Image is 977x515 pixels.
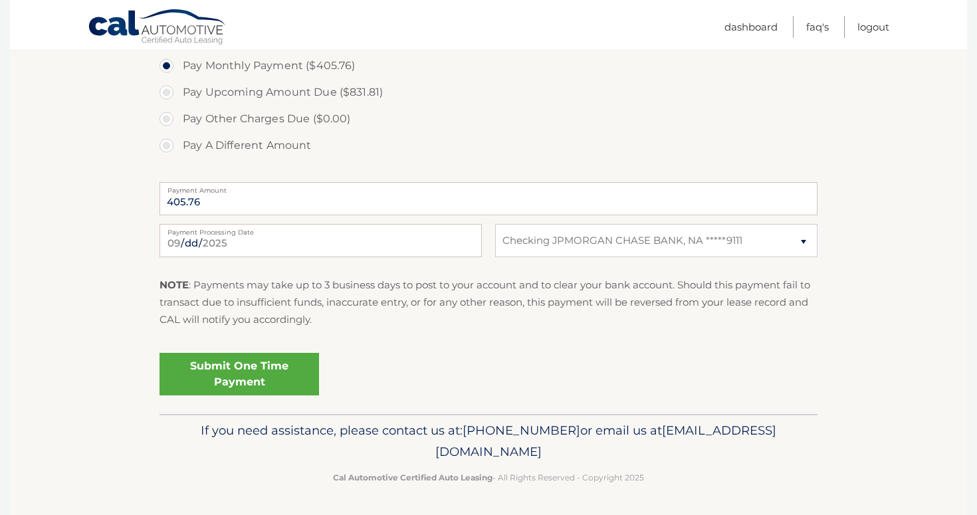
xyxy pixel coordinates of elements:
[160,79,817,106] label: Pay Upcoming Amount Due ($831.81)
[160,278,189,291] strong: NOTE
[724,16,778,38] a: Dashboard
[857,16,889,38] a: Logout
[160,224,482,257] input: Payment Date
[333,472,492,482] strong: Cal Automotive Certified Auto Leasing
[435,423,776,459] span: [EMAIL_ADDRESS][DOMAIN_NAME]
[160,106,817,132] label: Pay Other Charges Due ($0.00)
[160,52,817,79] label: Pay Monthly Payment ($405.76)
[168,420,809,463] p: If you need assistance, please contact us at: or email us at
[168,470,809,484] p: - All Rights Reserved - Copyright 2025
[160,353,319,395] a: Submit One Time Payment
[160,224,482,235] label: Payment Processing Date
[88,9,227,47] a: Cal Automotive
[160,182,817,193] label: Payment Amount
[806,16,829,38] a: FAQ's
[160,182,817,215] input: Payment Amount
[160,276,817,329] p: : Payments may take up to 3 business days to post to your account and to clear your bank account....
[160,132,817,159] label: Pay A Different Amount
[463,423,580,438] span: [PHONE_NUMBER]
